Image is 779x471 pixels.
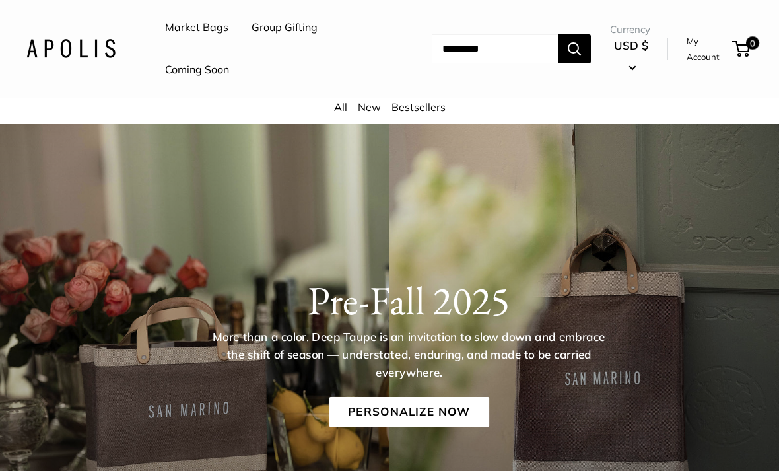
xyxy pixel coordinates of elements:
input: Search... [432,34,558,63]
h1: Pre-Fall 2025 [64,277,754,324]
a: Group Gifting [252,18,318,38]
span: 0 [746,36,759,50]
a: Bestsellers [391,100,446,114]
a: New [358,100,381,114]
img: Apolis [26,39,116,58]
span: USD $ [614,38,648,52]
p: More than a color, Deep Taupe is an invitation to slow down and embrace the shift of season — und... [205,329,613,382]
a: All [334,100,347,114]
a: 0 [733,41,750,57]
button: USD $ [610,35,652,77]
a: My Account [687,33,728,65]
a: Personalize Now [329,397,489,427]
a: Market Bags [165,18,228,38]
span: Currency [610,20,652,39]
a: Coming Soon [165,60,229,80]
button: Search [558,34,591,63]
